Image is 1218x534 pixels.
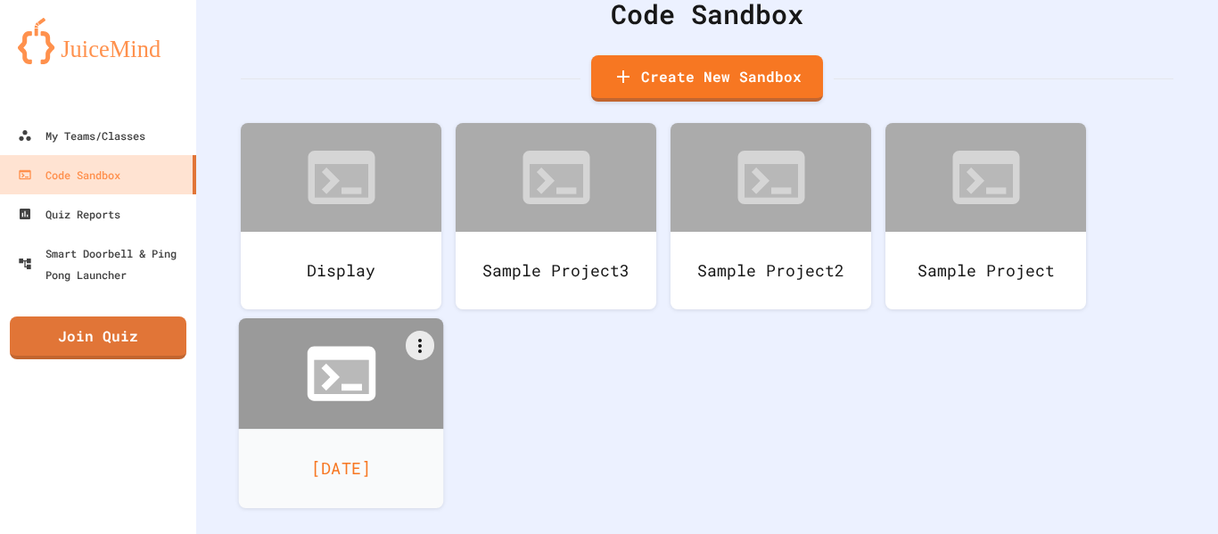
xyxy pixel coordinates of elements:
[885,232,1086,309] div: Sample Project
[239,429,444,508] div: [DATE]
[10,316,186,359] a: Join Quiz
[591,55,823,102] a: Create New Sandbox
[18,242,189,285] div: Smart Doorbell & Ping Pong Launcher
[456,123,656,309] a: Sample Project3
[241,123,441,309] a: Display
[671,232,871,309] div: Sample Project2
[18,203,120,225] div: Quiz Reports
[239,318,444,508] a: [DATE]
[456,232,656,309] div: Sample Project3
[18,18,178,64] img: logo-orange.svg
[18,125,145,146] div: My Teams/Classes
[241,232,441,309] div: Display
[671,123,871,309] a: Sample Project2
[18,164,120,185] div: Code Sandbox
[885,123,1086,309] a: Sample Project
